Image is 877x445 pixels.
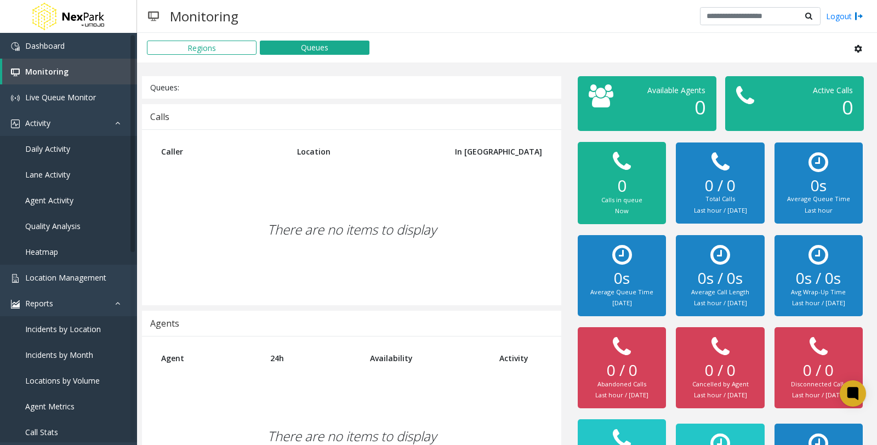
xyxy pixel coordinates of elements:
small: Last hour / [DATE] [694,206,747,214]
span: Activity [25,118,50,128]
img: logout [855,10,863,22]
span: Location Management [25,272,106,283]
span: Incidents by Month [25,350,93,360]
div: Average Queue Time [589,288,655,297]
div: Average Queue Time [785,195,852,204]
h2: 0 [589,176,655,196]
h2: 0 / 0 [785,361,852,380]
span: Agent Activity [25,195,73,206]
small: Last hour / [DATE] [792,299,845,307]
span: Agent Metrics [25,401,75,412]
div: Abandoned Calls [589,380,655,389]
div: Calls in queue [589,196,655,205]
th: Agent [153,345,262,372]
h2: 0 / 0 [687,361,753,380]
span: Queues: [150,82,179,93]
h2: 0 / 0 [687,176,753,195]
th: Caller [153,138,289,165]
span: Active Calls [813,85,853,95]
div: Disconnected Calls [785,380,852,389]
div: There are no items to display [153,165,550,294]
span: Heatmap [25,247,58,257]
small: Last hour / [DATE] [694,391,747,399]
div: Calls [150,110,169,124]
small: Last hour / [DATE] [694,299,747,307]
span: Available Agents [647,85,705,95]
span: Locations by Volume [25,375,100,386]
h2: 0s / 0s [687,269,753,288]
div: Total Calls [687,195,753,204]
a: Logout [826,10,863,22]
img: 'icon' [11,94,20,102]
th: Activity [491,345,550,372]
div: Average Call Length [687,288,753,297]
small: Last hour / [DATE] [595,391,648,399]
img: 'icon' [11,274,20,283]
th: Location [289,138,436,165]
a: Monitoring [2,59,137,84]
span: Reports [25,298,53,309]
span: Call Stats [25,427,58,437]
span: Incidents by Location [25,324,101,334]
small: Last hour [805,206,833,214]
span: Live Queue Monitor [25,92,96,102]
button: Queues [260,41,369,55]
button: Regions [147,41,257,55]
small: Last hour / [DATE] [792,391,845,399]
span: Quality Analysis [25,221,81,231]
div: Avg Wrap-Up Time [785,288,852,297]
span: 0 [694,94,705,120]
img: pageIcon [148,3,159,30]
th: In [GEOGRAPHIC_DATA] [436,138,550,165]
span: Monitoring [25,66,69,77]
span: Lane Activity [25,169,70,180]
th: Availability [362,345,491,372]
span: Daily Activity [25,144,70,154]
th: 24h [262,345,362,372]
img: 'icon' [11,300,20,309]
img: 'icon' [11,119,20,128]
h3: Monitoring [164,3,244,30]
div: Cancelled by Agent [687,380,753,389]
h2: 0s [785,176,852,195]
div: Agents [150,316,179,330]
h2: 0 / 0 [589,361,655,380]
small: Now [615,207,629,215]
small: [DATE] [612,299,632,307]
span: 0 [842,94,853,120]
img: 'icon' [11,42,20,51]
h2: 0s [589,269,655,288]
img: 'icon' [11,68,20,77]
span: Dashboard [25,41,65,51]
h2: 0s / 0s [785,269,852,288]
